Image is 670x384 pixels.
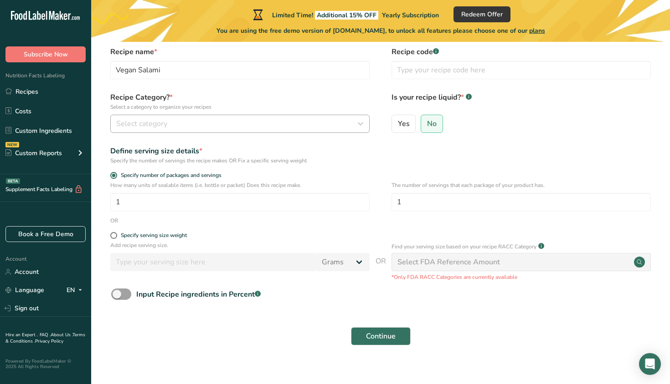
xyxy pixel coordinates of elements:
div: Powered By FoodLabelMaker © 2025 All Rights Reserved [5,359,86,369]
button: Select category [110,115,370,133]
a: FAQ . [40,332,51,338]
label: Recipe code [392,46,651,57]
span: OR [376,256,386,281]
span: Yearly Subscription [382,11,439,20]
div: NEW [5,142,19,147]
span: Yes [398,119,410,128]
label: Recipe name [110,46,370,57]
span: Specify number of packages and servings [117,172,222,179]
button: Continue [351,327,411,345]
label: Recipe Category? [110,92,370,111]
a: Terms & Conditions . [5,332,85,344]
p: The number of servings that each package of your product has. [392,181,651,189]
div: Custom Reports [5,148,62,158]
button: Redeem Offer [454,6,510,22]
span: Subscribe Now [24,50,68,59]
button: Subscribe Now [5,46,86,62]
span: You are using the free demo version of [DOMAIN_NAME], to unlock all features please choose one of... [216,26,545,35]
span: plans [529,26,545,35]
div: BETA [6,178,20,184]
input: Type your recipe code here [392,61,651,79]
div: Limited Time! [251,9,439,20]
input: Type your serving size here [110,253,316,271]
div: Open Intercom Messenger [639,353,661,375]
a: Book a Free Demo [5,226,86,242]
p: Select a category to organize your recipes [110,103,370,111]
a: Hire an Expert . [5,332,38,338]
p: How many units of sealable items (i.e. bottle or packet) Does this recipe make. [110,181,370,189]
div: Specify serving size weight [121,232,187,239]
div: EN [67,285,86,296]
div: Define serving size details [110,146,370,157]
p: *Only FDA RACC Categories are currently available [392,273,651,281]
div: Select FDA Reference Amount [397,257,500,268]
input: Type your recipe name here [110,61,370,79]
span: Continue [366,331,396,342]
span: Additional 15% OFF [315,11,378,20]
span: No [427,119,437,128]
span: Redeem Offer [461,10,503,19]
div: OR [110,217,118,225]
a: Language [5,282,44,298]
p: Find your serving size based on your recipe RACC Category [392,243,536,251]
a: About Us . [51,332,72,338]
a: Privacy Policy [35,338,63,344]
div: Input Recipe ingredients in Percent [136,289,261,300]
div: Specify the number of servings the recipe makes OR Fix a specific serving weight [110,157,370,165]
label: Is your recipe liquid? [392,92,651,111]
p: Add recipe serving size. [110,241,370,249]
span: Select category [116,118,167,129]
